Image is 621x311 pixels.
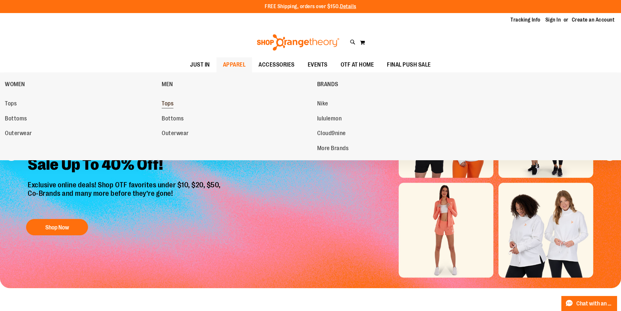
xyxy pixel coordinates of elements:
span: Nike [317,100,328,108]
a: EVENTS [301,57,334,72]
a: Outerwear [162,128,310,139]
span: FINAL PUSH SALE [387,57,431,72]
span: BRANDS [317,81,338,89]
a: Sign In [545,16,561,23]
a: ACCESSORIES [252,57,301,72]
button: Shop Now [26,219,88,235]
img: Shop Orangetheory [256,34,340,51]
p: Exclusive online deals! Shop OTF favorites under $10, $20, $50, Co-Brands and many more before th... [23,181,227,213]
a: Final Chance To Save -Sale Up To 40% Off! Exclusive online deals! Shop OTF favorites under $10, $... [23,130,227,239]
a: MEN [162,76,314,93]
a: FINAL PUSH SALE [380,57,437,72]
span: ACCESSORIES [259,57,295,72]
span: OTF AT HOME [341,57,374,72]
span: Bottoms [5,115,27,123]
span: Outerwear [162,130,189,138]
a: Create an Account [572,16,615,23]
span: Tops [162,100,173,108]
span: APPAREL [223,57,246,72]
span: Chat with an Expert [576,301,613,307]
a: JUST IN [184,57,216,72]
button: Chat with an Expert [561,296,617,311]
a: Details [340,4,356,9]
p: FREE Shipping, orders over $150. [265,3,356,10]
a: Tracking Info [510,16,540,23]
span: More Brands [317,145,349,153]
a: Bottoms [162,113,310,125]
a: APPAREL [216,57,252,72]
span: Cloud9nine [317,130,346,138]
a: Tops [162,98,310,110]
a: OTF AT HOME [334,57,381,72]
span: EVENTS [308,57,328,72]
span: Bottoms [162,115,184,123]
a: WOMEN [5,76,158,93]
span: MEN [162,81,173,89]
span: WOMEN [5,81,25,89]
span: lululemon [317,115,342,123]
a: BRANDS [317,76,471,93]
span: Outerwear [5,130,32,138]
span: Tops [5,100,17,108]
span: JUST IN [190,57,210,72]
